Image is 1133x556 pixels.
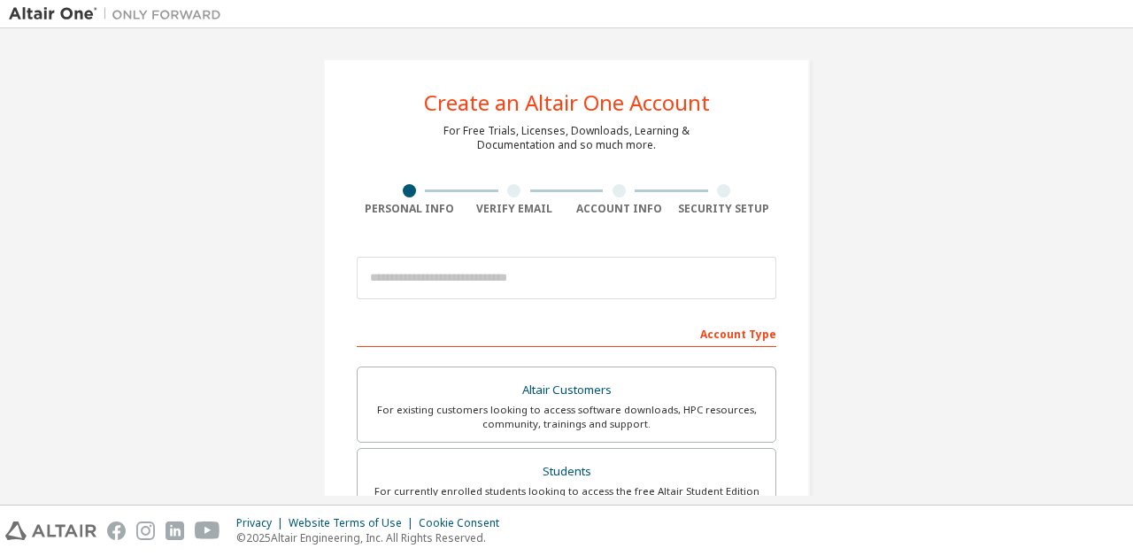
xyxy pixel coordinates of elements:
[419,516,510,530] div: Cookie Consent
[195,521,220,540] img: youtube.svg
[368,403,765,431] div: For existing customers looking to access software downloads, HPC resources, community, trainings ...
[462,202,567,216] div: Verify Email
[368,378,765,403] div: Altair Customers
[166,521,184,540] img: linkedin.svg
[368,459,765,484] div: Students
[236,530,510,545] p: © 2025 Altair Engineering, Inc. All Rights Reserved.
[236,516,289,530] div: Privacy
[357,319,776,347] div: Account Type
[368,484,765,513] div: For currently enrolled students looking to access the free Altair Student Edition bundle and all ...
[672,202,777,216] div: Security Setup
[289,516,419,530] div: Website Terms of Use
[5,521,96,540] img: altair_logo.svg
[107,521,126,540] img: facebook.svg
[9,5,230,23] img: Altair One
[424,92,710,113] div: Create an Altair One Account
[136,521,155,540] img: instagram.svg
[443,124,690,152] div: For Free Trials, Licenses, Downloads, Learning & Documentation and so much more.
[566,202,672,216] div: Account Info
[357,202,462,216] div: Personal Info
